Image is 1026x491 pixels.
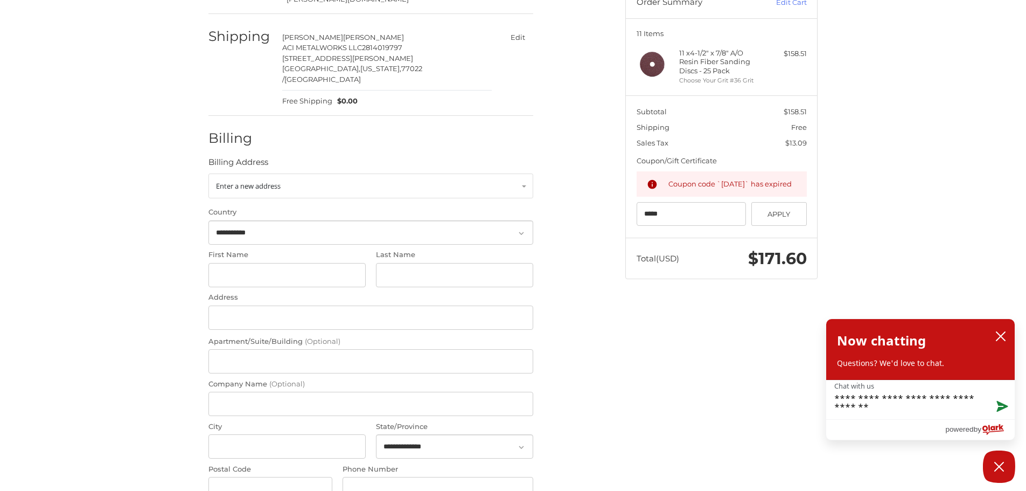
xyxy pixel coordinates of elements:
legend: Billing Address [208,156,268,174]
a: Powered by Olark [945,420,1015,440]
label: Chat with us [834,382,874,390]
span: 2814019797 [362,43,402,52]
button: Edit [502,30,533,45]
span: $158.51 [784,107,807,116]
span: [GEOGRAPHIC_DATA] [284,75,361,84]
label: Postal Code [208,464,332,475]
h3: 11 Items [637,29,807,38]
span: Shipping [637,123,669,132]
h2: Now chatting [837,330,926,351]
label: Company Name [208,379,533,390]
button: Close Chatbox [983,451,1015,483]
button: Send message [988,395,1015,419]
span: [PERSON_NAME] [343,33,404,42]
span: $171.60 [748,248,807,268]
span: Enter a new address [216,181,281,191]
div: $158.51 [764,49,807,59]
label: Phone Number [343,464,533,475]
small: (Optional) [305,337,340,345]
span: Free [791,123,807,132]
h2: Shipping [208,28,271,45]
p: Questions? We'd love to chat. [837,358,1004,369]
li: Choose Your Grit #36 Grit [679,76,762,85]
label: Address [208,292,533,303]
span: powered [945,423,973,436]
span: [STREET_ADDRESS][PERSON_NAME] [282,54,413,63]
label: City [208,421,366,432]
span: [PERSON_NAME] [282,33,343,42]
a: Enter or select a different address [208,174,533,198]
div: olark chatbox [826,319,1015,440]
span: Total (USD) [637,253,679,264]
span: [US_STATE], [360,64,401,73]
label: Country [208,207,533,218]
label: Last Name [376,250,533,260]
label: State/Province [376,421,533,432]
h2: Billing [208,130,271,147]
span: Subtotal [637,107,667,116]
small: (Optional) [269,379,305,388]
span: 77022 / [282,64,422,84]
span: $13.09 [785,139,807,147]
div: Coupon code `[DATE]` has expired [668,178,797,190]
span: by [974,423,981,436]
span: $0.00 [332,96,358,107]
button: Apply [751,202,807,226]
span: ACI METALWORKS LLC [282,43,362,52]
label: Apartment/Suite/Building [208,336,533,347]
label: First Name [208,250,366,260]
div: Coupon/Gift Certificate [637,156,807,167]
h4: 11 x 4-1/2" x 7/8" A/O Resin Fiber Sanding Discs - 25 Pack [679,49,762,75]
button: close chatbox [992,328,1009,344]
span: Sales Tax [637,139,668,147]
span: Free Shipping [282,96,332,107]
span: [GEOGRAPHIC_DATA], [282,64,360,73]
input: Gift Certificate or Coupon Code [637,202,746,226]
